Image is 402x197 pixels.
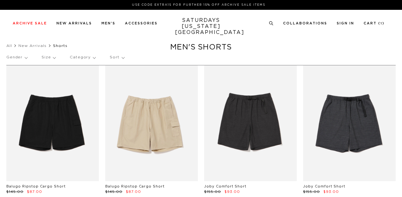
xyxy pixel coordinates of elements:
[224,190,240,194] span: $93.00
[125,22,158,25] a: Accessories
[56,22,92,25] a: New Arrivals
[204,190,221,194] span: $155.00
[101,22,115,25] a: Men's
[380,22,382,25] small: 1
[6,185,66,188] a: Balugo Ripstop Cargo Short
[337,22,354,25] a: Sign In
[175,17,227,36] a: SATURDAYS[US_STATE][GEOGRAPHIC_DATA]
[13,22,47,25] a: Archive Sale
[303,185,345,188] a: Joby Comfort Short
[27,190,42,194] span: $87.00
[15,3,382,7] p: Use Code EXTRA15 for Further 15% Off Archive Sale Items
[6,190,23,194] span: $145.00
[303,190,320,194] span: $155.00
[126,190,141,194] span: $87.00
[6,44,12,48] a: All
[283,22,327,25] a: Collaborations
[70,50,95,65] p: Category
[42,50,55,65] p: Size
[323,190,339,194] span: $93.00
[18,44,47,48] a: New Arrivals
[364,22,385,25] a: Cart (1)
[53,44,68,48] span: Shorts
[6,50,27,65] p: Gender
[105,190,122,194] span: $145.00
[204,185,246,188] a: Joby Comfort Short
[105,185,165,188] a: Balugo Ripstop Cargo Short
[110,50,124,65] p: Sort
